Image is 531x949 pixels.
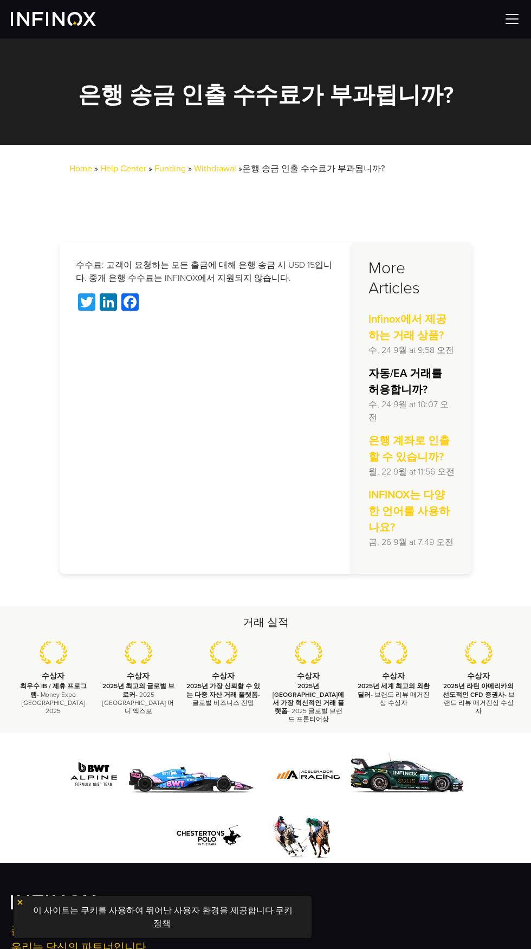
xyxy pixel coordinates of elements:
[368,465,455,478] p: 월, 22 9월 at 11:56 오전
[119,293,141,314] a: Facebook
[271,682,346,723] p: - 2025 글로벌 브랜드 프론티어상
[76,293,98,314] a: Twitter
[101,682,176,715] p: - 2025 [GEOGRAPHIC_DATA] 머니 엑스포
[194,163,236,174] a: Withdrawal
[154,163,186,174] a: Funding
[242,163,385,174] span: 은행 송금 인출 수수료가 부과됩니까?
[357,682,431,707] p: - 브랜드 리뷰 매거진상 수상자
[11,615,520,630] h2: 거래 실적
[186,682,261,707] p: - 글로벌 비즈니스 전망
[358,682,430,698] strong: 2025년 세계 최고의 외환 딜러
[42,671,64,681] strong: 수상자
[19,901,306,933] p: 이 사이트는 쿠키를 사용하여 뛰어난 사용자 환경을 제공합니다. .
[22,81,509,109] h2: 은행 송금 인출 수수료가 부과됩니까?
[297,671,320,681] strong: 수상자
[368,366,455,424] a: 자동/EA 거래를 허용합니까? 수, 24 9월 at 10:07 오전
[368,536,455,549] p: 금, 26 9월 at 7:49 오전
[212,671,235,681] strong: 수상자
[382,671,405,681] strong: 수상자
[16,899,24,906] img: yellow close icon
[20,682,87,698] strong: 최우수 IB / 제휴 프로그램
[69,163,92,174] a: Home
[273,682,344,715] strong: 2025년 [GEOGRAPHIC_DATA]에서 가장 혁신적인 거래 플랫폼
[368,313,446,342] strong: Infinox에서 제공하는 거래 상품?
[368,433,455,478] a: 은행 계좌로 인출할 수 있습니까? 월, 22 9월 at 11:56 오전
[368,434,450,464] strong: 은행 계좌로 인출할 수 있습니까?
[16,682,90,715] p: - Money Expo [GEOGRAPHIC_DATA] 2025
[368,311,455,357] a: Infinox에서 제공하는 거래 상품? 수, 24 9월 at 9:58 오전
[148,163,385,174] span: »
[442,682,516,715] p: - 브랜드 리뷰 매거진상 수상자
[368,344,455,357] p: 수, 24 9월 at 9:58 오전
[188,163,385,174] span: »
[368,489,450,534] strong: INFINOX는 다양한 언어를 사용하나요?
[94,163,98,174] span: »
[467,671,490,681] strong: 수상자
[443,682,514,698] strong: 2025년 라틴 아메리카의 선도적인 CFD 증권사
[368,367,442,396] strong: 자동/EA 거래를 허용합니까?
[102,682,174,698] strong: 2025년 최고의 글로벌 브로커
[368,259,455,298] h3: More Articles
[100,163,146,174] a: Help Center
[368,487,455,549] a: INFINOX는 다양한 언어를 사용하나요? 금, 26 9월 at 7:49 오전
[238,163,385,174] span: »
[98,293,119,314] a: LinkedIn
[186,682,260,698] strong: 2025년 가장 신뢰할 수 있는 다중 자산 거래 플랫폼
[127,671,150,681] strong: 수상자
[76,259,336,285] p: 수수료: 고객이 요청하는 모든 출금에 대해 은행 송금 시 USD 15입니다. 중개 은행 수수료는 INFINOX에서 지원되지 않습니다.
[368,398,455,424] p: 수, 24 9월 at 10:07 오전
